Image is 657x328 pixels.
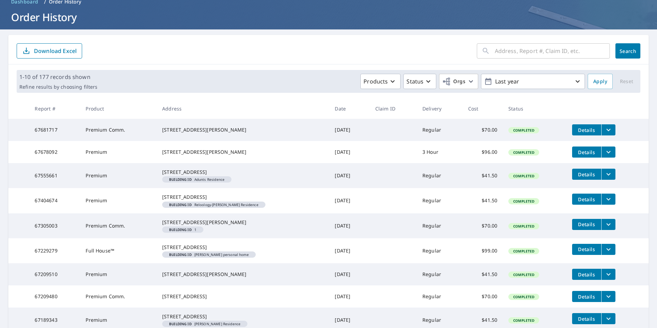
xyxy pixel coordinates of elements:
[417,285,463,308] td: Regular
[576,196,597,203] span: Details
[572,291,601,302] button: detailsBtn-67209480
[329,141,369,163] td: [DATE]
[509,272,538,277] span: Completed
[29,141,80,163] td: 67678092
[576,149,597,156] span: Details
[495,41,610,61] input: Address, Report #, Claim ID, etc.
[417,98,463,119] th: Delivery
[576,271,597,278] span: Details
[576,293,597,300] span: Details
[19,84,97,90] p: Refine results by choosing filters
[417,141,463,163] td: 3 Hour
[601,244,615,255] button: filesDropdownBtn-67229279
[29,163,80,188] td: 67555661
[29,263,80,285] td: 67209510
[329,98,369,119] th: Date
[417,263,463,285] td: Regular
[80,163,157,188] td: Premium
[165,253,253,256] span: [PERSON_NAME] personal home
[463,263,503,285] td: $41.50
[29,119,80,141] td: 67681717
[329,188,369,213] td: [DATE]
[363,77,388,86] p: Products
[463,285,503,308] td: $70.00
[572,219,601,230] button: detailsBtn-67305003
[169,228,192,231] em: Building ID
[576,246,597,252] span: Details
[439,74,478,89] button: Orgs
[621,48,635,54] span: Search
[29,98,80,119] th: Report #
[572,244,601,255] button: detailsBtn-67229279
[360,74,401,89] button: Products
[329,213,369,238] td: [DATE]
[169,322,192,326] em: Building ID
[615,43,640,59] button: Search
[329,263,369,285] td: [DATE]
[601,194,615,205] button: filesDropdownBtn-67404674
[29,188,80,213] td: 67404674
[572,124,601,135] button: detailsBtn-67681717
[417,163,463,188] td: Regular
[442,77,465,86] span: Orgs
[588,74,613,89] button: Apply
[165,228,201,231] span: 1
[509,174,538,178] span: Completed
[572,269,601,280] button: detailsBtn-67209510
[80,238,157,263] td: Full House™
[165,178,229,181] span: Adunts Residence
[80,263,157,285] td: Premium
[169,178,192,181] em: Building ID
[601,219,615,230] button: filesDropdownBtn-67305003
[80,141,157,163] td: Premium
[601,124,615,135] button: filesDropdownBtn-67681717
[162,126,324,133] div: [STREET_ADDRESS][PERSON_NAME]
[503,98,566,119] th: Status
[576,127,597,133] span: Details
[481,74,585,89] button: Last year
[29,213,80,238] td: 67305003
[162,313,324,320] div: [STREET_ADDRESS]
[34,47,77,55] p: Download Excel
[601,313,615,324] button: filesDropdownBtn-67189343
[509,224,538,229] span: Completed
[17,43,82,59] button: Download Excel
[601,269,615,280] button: filesDropdownBtn-67209510
[19,73,97,81] p: 1-10 of 177 records shown
[29,285,80,308] td: 67209480
[463,141,503,163] td: $96.00
[576,221,597,228] span: Details
[463,238,503,263] td: $99.00
[169,203,192,206] em: Building ID
[329,163,369,188] td: [DATE]
[162,219,324,226] div: [STREET_ADDRESS][PERSON_NAME]
[572,194,601,205] button: detailsBtn-67404674
[80,119,157,141] td: Premium Comm.
[80,98,157,119] th: Product
[157,98,329,119] th: Address
[417,119,463,141] td: Regular
[463,213,503,238] td: $70.00
[406,77,423,86] p: Status
[80,285,157,308] td: Premium Comm.
[329,285,369,308] td: [DATE]
[162,194,324,201] div: [STREET_ADDRESS]
[463,98,503,119] th: Cost
[576,171,597,178] span: Details
[370,98,417,119] th: Claim ID
[417,188,463,213] td: Regular
[162,293,324,300] div: [STREET_ADDRESS]
[509,150,538,155] span: Completed
[162,271,324,278] div: [STREET_ADDRESS][PERSON_NAME]
[601,291,615,302] button: filesDropdownBtn-67209480
[572,169,601,180] button: detailsBtn-67555661
[80,213,157,238] td: Premium Comm.
[162,244,324,251] div: [STREET_ADDRESS]
[8,10,649,24] h1: Order History
[601,169,615,180] button: filesDropdownBtn-67555661
[329,238,369,263] td: [DATE]
[29,238,80,263] td: 67229279
[329,119,369,141] td: [DATE]
[509,318,538,323] span: Completed
[162,169,324,176] div: [STREET_ADDRESS]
